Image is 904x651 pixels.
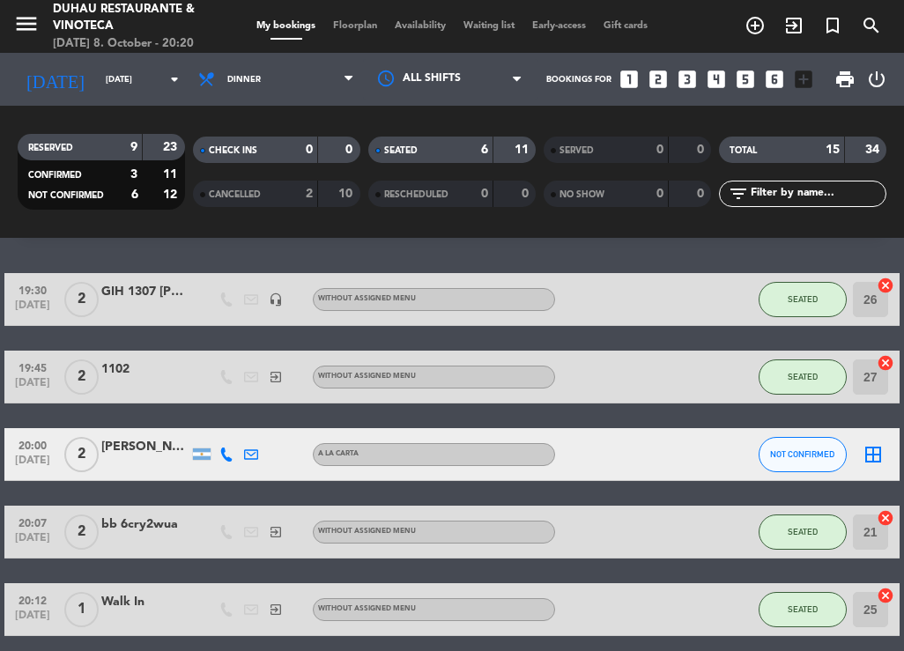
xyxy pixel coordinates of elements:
strong: 6 [131,189,138,201]
span: Bookings for [546,75,611,85]
i: filter_list [728,183,749,204]
i: looks_two [647,68,670,91]
button: NOT CONFIRMED [759,437,847,472]
i: headset_mic [269,292,283,307]
input: Filter by name... [749,184,885,203]
div: [PERSON_NAME] [101,437,189,457]
i: cancel [877,587,894,604]
div: 1102 [101,359,189,380]
i: power_settings_new [866,69,887,90]
strong: 15 [826,144,840,156]
span: Gift cards [595,21,656,31]
div: GIH 1307 [PERSON_NAME] [101,282,189,302]
span: Floorplan [324,21,386,31]
i: cancel [877,509,894,527]
i: looks_5 [734,68,757,91]
i: [DATE] [13,62,97,98]
span: A LA CARTA [318,450,359,457]
strong: 9 [130,141,137,153]
span: 2 [64,359,99,395]
span: SEATED [788,604,818,614]
span: TOTAL [730,146,757,155]
span: SEATED [384,146,418,155]
span: SEATED [788,294,818,304]
span: NOT CONFIRMED [770,449,834,459]
span: 19:30 [11,279,55,300]
span: Without assigned menu [318,528,416,535]
span: 20:07 [11,512,55,532]
strong: 11 [515,144,532,156]
button: menu [13,11,40,43]
span: Waiting list [455,21,523,31]
span: RESCHEDULED [384,190,448,199]
strong: 0 [697,144,708,156]
span: NOT CONFIRMED [28,191,104,200]
span: SERVED [559,146,594,155]
span: [DATE] [11,455,55,475]
span: 1 [64,592,99,627]
strong: 11 [163,168,181,181]
span: Without assigned menu [318,295,416,302]
span: 20:00 [11,434,55,455]
span: 2 [64,514,99,550]
div: [DATE] 8. October - 20:20 [53,35,213,53]
span: NO SHOW [559,190,604,199]
span: print [834,69,856,90]
strong: 0 [345,144,356,156]
span: 2 [64,437,99,472]
i: cancel [877,354,894,372]
i: cancel [877,277,894,294]
strong: 23 [163,141,181,153]
span: RESERVED [28,144,73,152]
strong: 0 [522,188,532,200]
span: SEATED [788,372,818,381]
strong: 34 [865,144,883,156]
span: [DATE] [11,377,55,397]
strong: 0 [656,188,663,200]
button: SEATED [759,592,847,627]
strong: 6 [481,144,488,156]
strong: 10 [338,188,356,200]
i: border_all [863,444,884,465]
i: arrow_drop_down [164,69,185,90]
span: 20:12 [11,589,55,610]
i: exit_to_app [783,15,804,36]
i: add_circle_outline [745,15,766,36]
strong: 2 [306,188,313,200]
button: SEATED [759,359,847,395]
span: CONFIRMED [28,171,82,180]
span: [DATE] [11,300,55,320]
i: looks_3 [676,68,699,91]
div: bb 6cry2wua [101,514,189,535]
strong: 0 [481,188,488,200]
span: SEATED [788,527,818,536]
span: 2 [64,282,99,317]
i: add_box [792,68,815,91]
i: menu [13,11,40,37]
i: exit_to_app [269,370,283,384]
span: [DATE] [11,532,55,552]
strong: 0 [697,188,708,200]
div: LOG OUT [863,53,891,106]
div: Walk In [101,592,189,612]
span: My bookings [248,21,324,31]
i: exit_to_app [269,603,283,617]
span: 19:45 [11,357,55,377]
span: [DATE] [11,610,55,630]
span: CHECK INS [209,146,257,155]
strong: 3 [130,168,137,181]
i: exit_to_app [269,525,283,539]
button: SEATED [759,514,847,550]
span: Without assigned menu [318,373,416,380]
strong: 0 [306,144,313,156]
span: Early-access [523,21,595,31]
i: looks_6 [763,68,786,91]
button: SEATED [759,282,847,317]
i: looks_one [618,68,641,91]
i: turned_in_not [822,15,843,36]
span: CANCELLED [209,190,261,199]
strong: 12 [163,189,181,201]
i: search [861,15,882,36]
span: Availability [386,21,455,31]
div: Duhau Restaurante & Vinoteca [53,1,213,35]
